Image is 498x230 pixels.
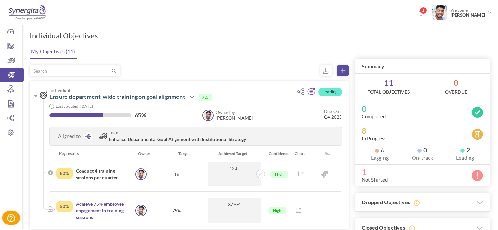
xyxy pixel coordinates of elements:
div: Aligned to [50,127,89,145]
div: Key results [54,150,134,157]
label: In Progress [362,135,387,142]
div: Completed Percentage [56,168,73,179]
small: Export [320,65,332,76]
div: 16 [148,162,205,186]
div: Owner [134,150,154,157]
label: Total Objectives [368,89,410,95]
span: 6 [375,147,385,153]
span: 0 [422,74,490,101]
span: Enhance Departmental Goal Alignment with Institutional Strategy [109,136,246,142]
h4: Conduct 4 training sessions per quarter [76,168,129,181]
b: Owned by [216,110,235,115]
img: Jira Integration [321,171,328,178]
input: Search [30,65,110,76]
img: Logo [8,4,46,21]
span: Team [109,130,286,135]
small: Due On [324,109,339,114]
div: Target [154,150,209,157]
div: Chart [291,150,313,157]
span: High [270,171,288,178]
span: 1 [362,168,484,175]
label: Completed [362,113,386,120]
div: 75% [148,198,205,223]
div: Jira [313,150,341,157]
div: Achieved Target [209,150,264,157]
span: [PERSON_NAME] [451,13,485,18]
label: 65% [135,112,146,118]
div: Completed Percentage [56,201,73,212]
span: 11 [355,74,422,101]
span: 8 [362,127,484,134]
img: Cascading image [48,206,55,212]
span: Leading [318,88,342,96]
label: Not Started [362,176,388,183]
small: Q4 2025 [324,108,342,120]
span: 2 [460,147,470,153]
span: High [268,207,286,214]
span: Individual [49,88,286,93]
a: Notifications [415,9,426,19]
a: Ensure department-wide training on goal alignment [49,93,185,100]
label: Leading [447,154,483,161]
span: 7.5 [199,94,212,101]
small: Last updated: [DATE] [56,104,93,109]
h3: Dropped Objectives [355,193,490,212]
span: 37.5% [211,202,258,208]
div: Confidence [264,150,291,157]
a: Update achivements [256,170,265,176]
span: 0 [417,147,427,153]
span: 0 [362,105,484,112]
span: [PERSON_NAME] [216,115,253,121]
a: Photo Welcome,[PERSON_NAME] [429,2,495,21]
span: 2 [420,7,427,14]
a: Achieve 75% employee engagement in training sessions [76,201,124,220]
h3: Summary [355,59,490,74]
label: Lagging [362,154,398,161]
img: Photo [432,5,447,20]
label: OverDue [445,89,467,95]
a: Create Objective [337,65,349,76]
label: On-track [404,154,440,161]
span: 12.8 [211,165,258,171]
h1: Individual Objectives [30,31,98,40]
a: My Objectives (11) [29,45,77,59]
span: Welcome, [447,5,487,21]
a: Add continuous feedback [307,91,316,97]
